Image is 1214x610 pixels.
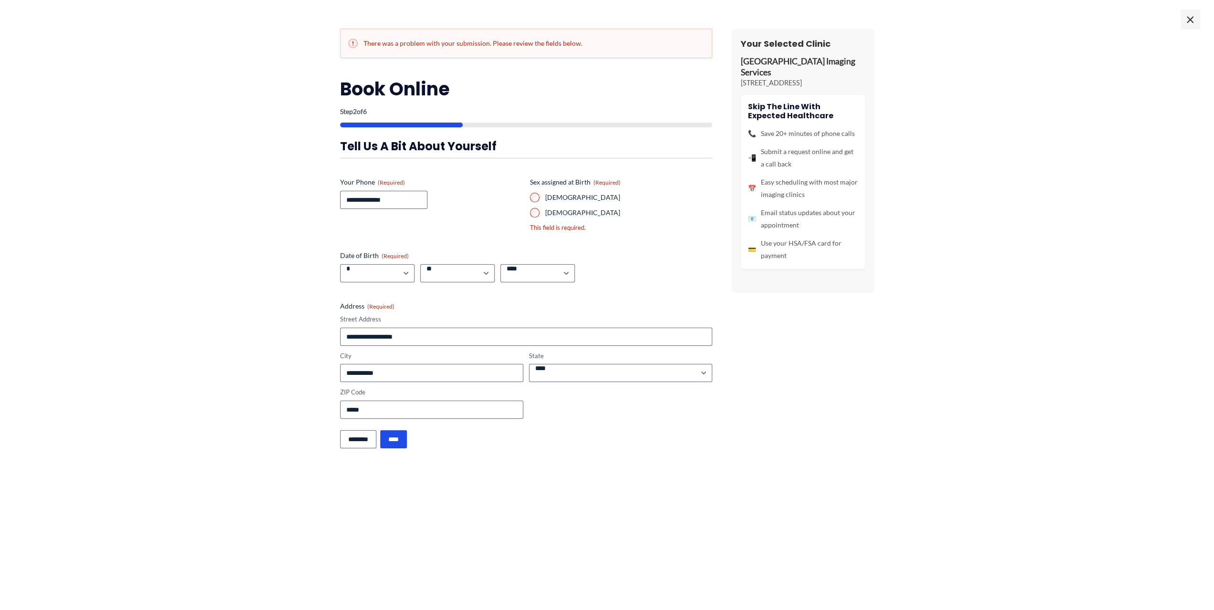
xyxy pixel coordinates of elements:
h4: Skip the line with Expected Healthcare [748,102,858,120]
h2: There was a problem with your submission. Please review the fields below. [348,39,704,48]
h3: Your Selected Clinic [741,38,865,49]
span: 2 [353,107,357,115]
li: Email status updates about your appointment [748,207,858,231]
span: (Required) [593,179,621,186]
div: This field is required. [530,223,712,232]
li: Save 20+ minutes of phone calls [748,127,858,140]
legend: Sex assigned at Birth [530,177,621,187]
li: Easy scheduling with most major imaging clinics [748,176,858,201]
li: Use your HSA/FSA card for payment [748,237,858,262]
span: 📲 [748,152,756,164]
li: Submit a request online and get a call back [748,145,858,170]
legend: Date of Birth [340,251,409,260]
label: Your Phone [340,177,522,187]
span: (Required) [367,303,394,310]
h3: Tell us a bit about yourself [340,139,712,154]
span: 💳 [748,243,756,256]
span: (Required) [378,179,405,186]
p: [STREET_ADDRESS] [741,78,865,88]
label: [DEMOGRAPHIC_DATA] [545,193,712,202]
h2: Book Online [340,77,712,101]
legend: Address [340,301,394,311]
label: City [340,352,523,361]
p: [GEOGRAPHIC_DATA] Imaging Services [741,56,865,78]
span: 6 [363,107,367,115]
span: 📧 [748,213,756,225]
span: 📞 [748,127,756,140]
label: State [529,352,712,361]
span: 📅 [748,182,756,195]
label: ZIP Code [340,388,523,397]
span: × [1181,10,1200,29]
p: Step of [340,108,712,115]
label: [DEMOGRAPHIC_DATA] [545,208,712,217]
span: (Required) [382,252,409,259]
label: Street Address [340,315,712,324]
